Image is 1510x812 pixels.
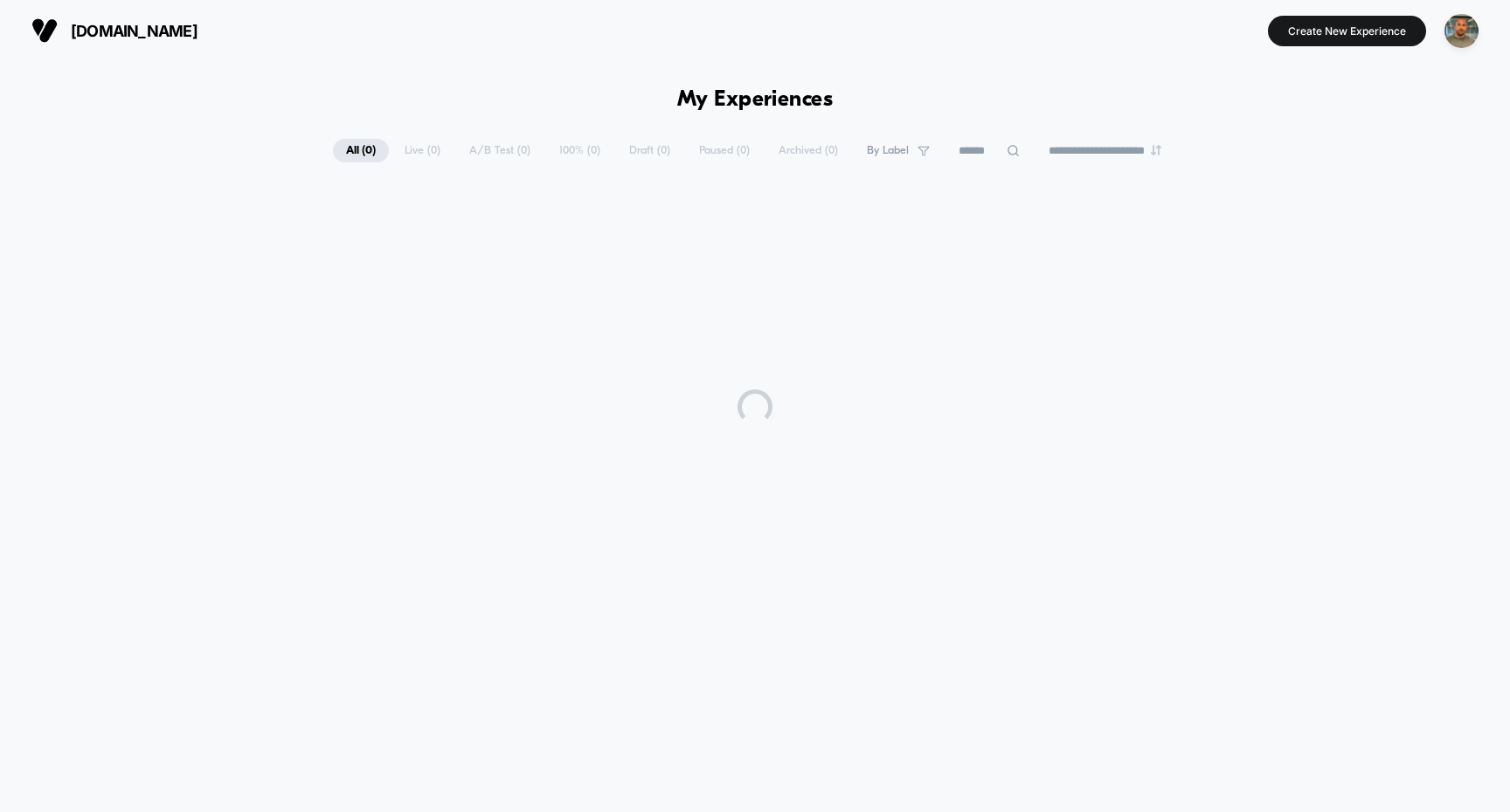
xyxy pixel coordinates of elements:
img: ppic [1444,14,1479,48]
h1: My Experiences [677,87,834,113]
button: ppic [1439,13,1484,49]
span: By Label [867,144,909,157]
span: All ( 0 ) [333,139,389,162]
img: end [1151,145,1161,155]
img: Visually logo [31,17,58,44]
button: Create New Experience [1268,16,1426,46]
button: [DOMAIN_NAME] [26,17,203,45]
span: [DOMAIN_NAME] [71,22,197,40]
